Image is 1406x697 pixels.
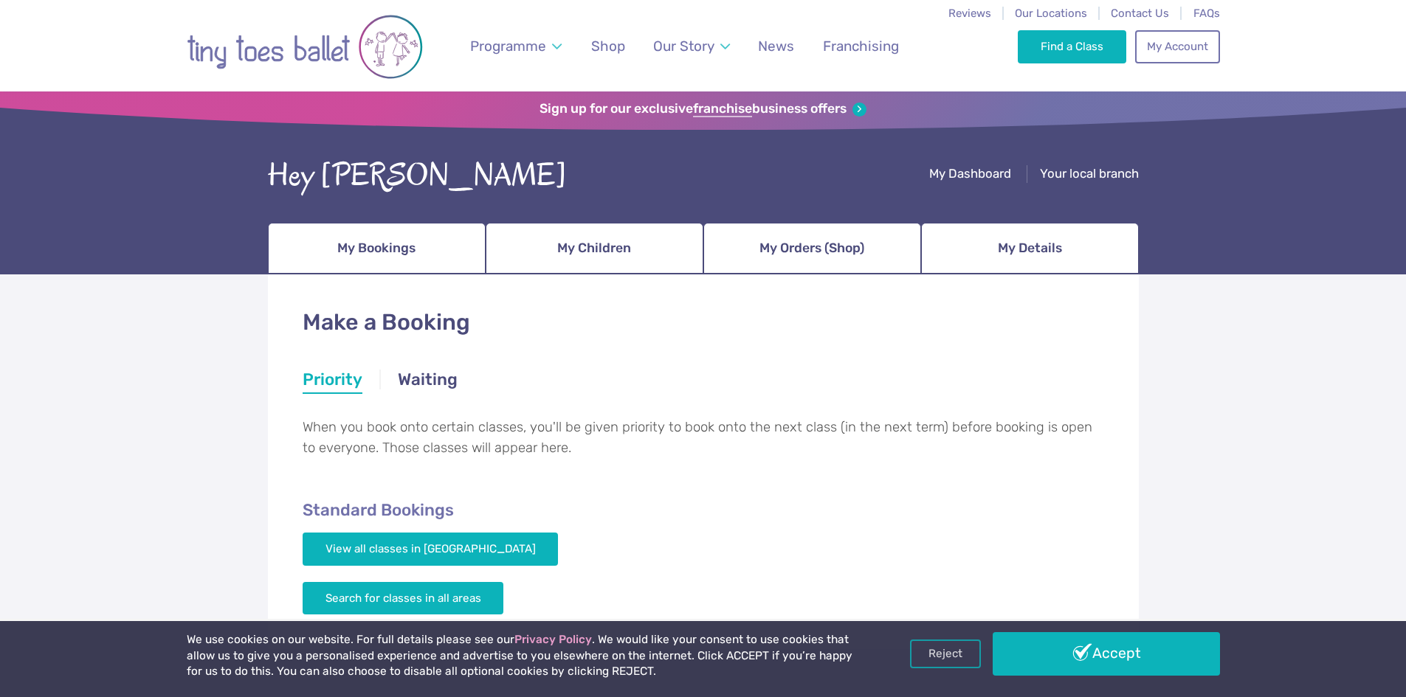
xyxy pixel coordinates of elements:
[921,223,1139,274] a: My Details
[929,166,1011,181] span: My Dashboard
[646,29,737,63] a: Our Story
[1111,7,1169,20] a: Contact Us
[337,235,416,261] span: My Bookings
[268,223,486,274] a: My Bookings
[703,223,921,274] a: My Orders (Shop)
[187,10,423,84] img: tiny toes ballet
[463,29,568,63] a: Programme
[303,533,559,565] a: View all classes in [GEOGRAPHIC_DATA]
[759,235,864,261] span: My Orders (Shop)
[557,235,631,261] span: My Children
[1193,7,1220,20] a: FAQs
[187,632,858,680] p: We use cookies on our website. For full details please see our . We would like your consent to us...
[998,235,1062,261] span: My Details
[823,38,899,55] span: Franchising
[514,633,592,646] a: Privacy Policy
[910,639,981,667] a: Reject
[470,38,546,55] span: Programme
[816,29,906,63] a: Franchising
[1040,166,1139,184] a: Your local branch
[591,38,625,55] span: Shop
[751,29,802,63] a: News
[758,38,794,55] span: News
[398,368,458,395] a: Waiting
[303,582,504,614] a: Search for classes in all areas
[540,101,866,117] a: Sign up for our exclusivefranchisebusiness offers
[303,307,1104,339] h1: Make a Booking
[929,166,1011,184] a: My Dashboard
[693,101,752,117] strong: franchise
[993,632,1220,675] a: Accept
[948,7,991,20] a: Reviews
[303,417,1104,458] p: When you book onto certain classes, you'll be given priority to book onto the next class (in the ...
[1018,30,1126,63] a: Find a Class
[303,500,1104,521] h2: Standard Bookings
[268,153,567,198] div: Hey [PERSON_NAME]
[486,223,703,274] a: My Children
[1040,166,1139,181] span: Your local branch
[653,38,714,55] span: Our Story
[1135,30,1219,63] a: My Account
[584,29,632,63] a: Shop
[1015,7,1087,20] a: Our Locations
